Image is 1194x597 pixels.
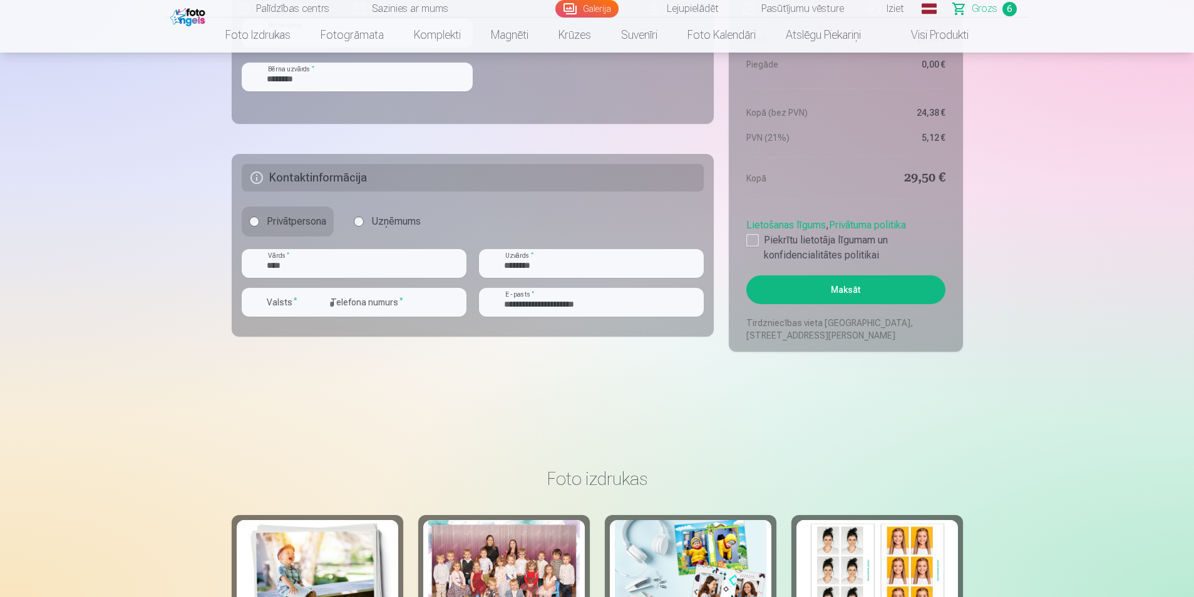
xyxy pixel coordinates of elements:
[242,164,704,191] h5: Kontaktinformācija
[852,170,945,187] dd: 29,50 €
[746,58,840,71] dt: Piegāde
[170,5,208,26] img: /fa1
[242,207,334,237] label: Privātpersona
[852,131,945,144] dd: 5,12 €
[746,317,945,342] p: Tirdzniecības vieta [GEOGRAPHIC_DATA], [STREET_ADDRESS][PERSON_NAME]
[242,288,323,317] button: Valsts*
[543,18,606,53] a: Krūzes
[306,18,399,53] a: Fotogrāmata
[476,18,543,53] a: Magnēti
[746,233,945,263] label: Piekrītu lietotāja līgumam un konfidencialitātes politikai
[262,296,302,309] label: Valsts
[876,18,984,53] a: Visi produkti
[746,131,840,144] dt: PVN (21%)
[606,18,672,53] a: Suvenīri
[746,170,840,187] dt: Kopā
[354,217,364,227] input: Uzņēmums
[210,18,306,53] a: Foto izdrukas
[746,213,945,263] div: ,
[399,18,476,53] a: Komplekti
[746,219,826,231] a: Lietošanas līgums
[1002,2,1017,16] span: 6
[249,217,259,227] input: Privātpersona
[346,207,428,237] label: Uzņēmums
[972,1,997,16] span: Grozs
[746,106,840,119] dt: Kopā (bez PVN)
[852,106,945,119] dd: 24,38 €
[829,219,906,231] a: Privātuma politika
[746,275,945,304] button: Maksāt
[771,18,876,53] a: Atslēgu piekariņi
[242,467,953,490] h3: Foto izdrukas
[852,58,945,71] dd: 0,00 €
[672,18,771,53] a: Foto kalendāri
